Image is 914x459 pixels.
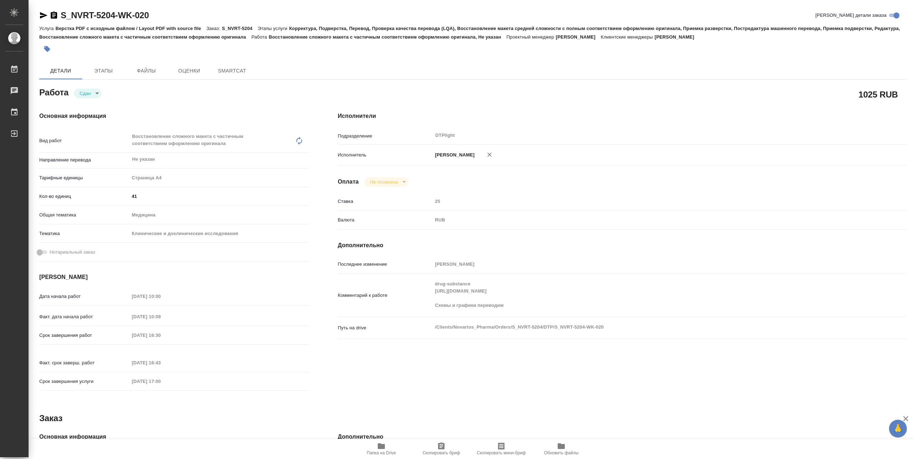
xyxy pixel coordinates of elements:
h2: Заказ [39,413,62,424]
span: Папка на Drive [367,450,396,455]
p: Работа [251,34,269,40]
p: [PERSON_NAME] [432,151,474,159]
button: Скопировать ссылку для ЯМессенджера [39,11,48,20]
input: Пустое поле [129,358,192,368]
h2: 1025 RUB [859,88,898,100]
p: Последнее изменение [338,261,432,268]
span: Оценки [172,66,206,75]
p: Проектный менеджер [506,34,556,40]
p: Восстановление сложного макета с частичным соответствием оформлению оригинала, Не указан [269,34,507,40]
input: Пустое поле [129,291,192,301]
textarea: /Clients/Novartos_Pharma/Orders/S_NVRT-5204/DTP/S_NVRT-5204-WK-020 [432,321,859,333]
button: Не оплачена [368,179,400,185]
div: RUB [432,214,859,226]
button: Скопировать бриф [411,439,471,459]
p: Срок завершения работ [39,332,129,339]
div: Клинические и доклинические исследования [129,228,309,240]
div: Сдан [74,89,101,98]
p: Факт. срок заверш. работ [39,359,129,366]
input: Пустое поле [432,196,859,206]
p: [PERSON_NAME] [556,34,601,40]
p: Факт. дата начала работ [39,313,129,320]
p: Услуга [39,26,55,31]
button: Обновить файлы [531,439,591,459]
span: Этапы [86,66,121,75]
button: Добавить тэг [39,41,55,57]
h4: [PERSON_NAME] [39,273,309,281]
span: Файлы [129,66,164,75]
button: Скопировать ссылку [50,11,58,20]
p: Путь на drive [338,324,432,331]
h4: Основная информация [39,433,309,441]
p: Комментарий к работе [338,292,432,299]
p: Клиентские менеджеры [601,34,655,40]
div: Страница А4 [129,172,309,184]
p: Вид работ [39,137,129,144]
p: Срок завершения услуги [39,378,129,385]
span: Скопировать бриф [422,450,460,455]
p: Направление перевода [39,156,129,164]
span: Скопировать мини-бриф [477,450,526,455]
button: Скопировать мини-бриф [471,439,531,459]
p: [PERSON_NAME] [654,34,699,40]
h4: Основная информация [39,112,309,120]
h4: Исполнители [338,112,906,120]
textarea: drug-substance [URL][DOMAIN_NAME] Схемы и графики переводим [432,278,859,311]
span: SmartCat [215,66,249,75]
span: [PERSON_NAME] детали заказа [815,12,887,19]
button: Удалить исполнителя [482,147,497,163]
a: S_NVRT-5204-WK-020 [61,10,149,20]
div: Медицина [129,209,309,221]
span: Нотариальный заказ [50,249,95,256]
p: Валюта [338,216,432,224]
h4: Дополнительно [338,433,906,441]
button: Сдан [77,90,93,96]
input: Пустое поле [129,311,192,322]
p: Ставка [338,198,432,205]
p: Корректура, Подверстка, Перевод, Проверка качества перевода (LQA), Восстановление макета средней ... [39,26,900,40]
p: Исполнитель [338,151,432,159]
span: 🙏 [892,421,904,436]
p: Верстка PDF с исходным файлом / Layout PDF with source file [55,26,206,31]
h2: Работа [39,85,69,98]
input: ✎ Введи что-нибудь [129,191,309,201]
h4: Дополнительно [338,241,906,250]
p: S_NVRT-5204 [222,26,258,31]
p: Тематика [39,230,129,237]
div: Сдан [365,177,408,187]
p: Тарифные единицы [39,174,129,181]
p: Заказ: [206,26,222,31]
h4: Оплата [338,178,359,186]
p: Кол-во единиц [39,193,129,200]
p: Общая тематика [39,211,129,219]
p: Подразделение [338,133,432,140]
input: Пустое поле [129,376,192,386]
p: Дата начала работ [39,293,129,300]
input: Пустое поле [432,259,859,269]
button: Папка на Drive [351,439,411,459]
button: 🙏 [889,420,907,438]
input: Пустое поле [129,330,192,340]
span: Детали [44,66,78,75]
span: Обновить файлы [544,450,579,455]
p: Этапы услуги [258,26,289,31]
